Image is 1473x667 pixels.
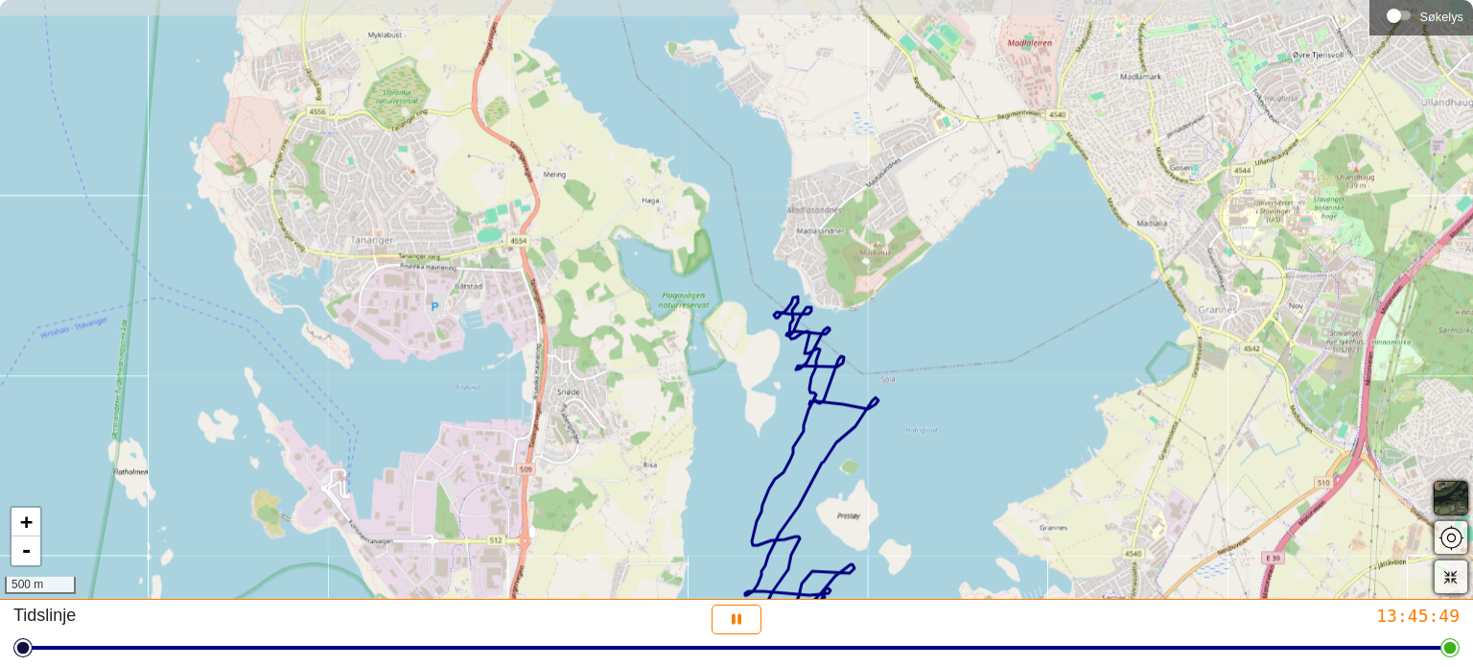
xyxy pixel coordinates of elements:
div: 500 m [5,577,76,594]
font: 13:45:49 [1376,606,1460,626]
font: + [20,510,33,534]
a: Zoom inn [12,508,40,536]
a: Zoom ut [12,536,40,565]
font: - [20,538,33,562]
div: Søkelys [1379,1,1463,30]
font: Tidslinje [13,606,76,625]
font: Søkelys [1419,10,1463,24]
